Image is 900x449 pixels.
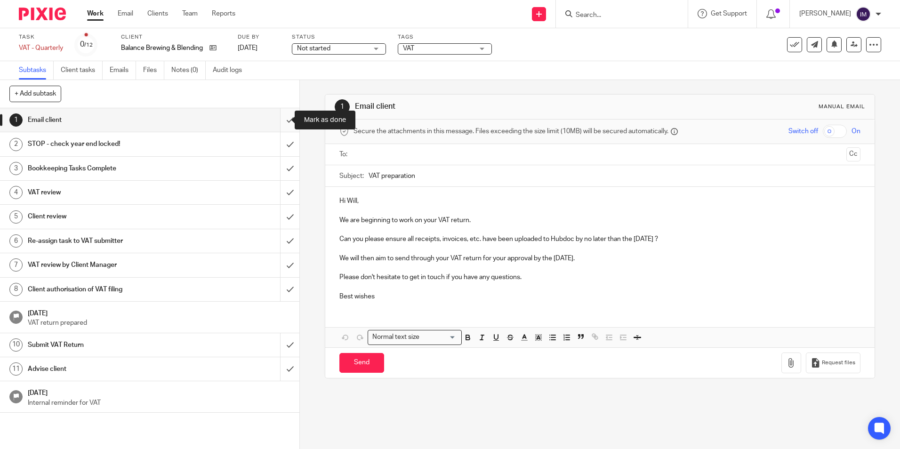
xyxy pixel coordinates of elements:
a: Email [118,9,133,18]
h1: [DATE] [28,306,290,318]
div: Search for option [368,330,462,345]
img: svg%3E [856,7,871,22]
div: 7 [9,258,23,272]
a: Files [143,61,164,80]
p: Best wishes [339,292,860,301]
div: VAT - Quarterly [19,43,63,53]
h1: Re-assign task to VAT submitter [28,234,190,248]
h1: Bookkeeping Tasks Complete [28,161,190,176]
div: 2 [9,138,23,151]
span: Secure the attachments in this message. Files exceeding the size limit (10MB) will be secured aut... [354,127,668,136]
button: + Add subtask [9,86,61,102]
span: Normal text size [370,332,421,342]
p: Hi Will, [339,196,860,206]
span: Get Support [711,10,747,17]
p: Please don't hesitate to get in touch if you have any questions. [339,273,860,282]
div: 5 [9,210,23,224]
div: Manual email [819,103,865,111]
a: Audit logs [213,61,249,80]
p: We are beginning to work on your VAT return. [339,216,860,225]
a: Reports [212,9,235,18]
a: Client tasks [61,61,103,80]
a: Subtasks [19,61,54,80]
div: 8 [9,283,23,296]
p: We will then aim to send through your VAT return for your approval by the [DATE]. [339,254,860,263]
span: On [852,127,860,136]
p: Internal reminder for VAT [28,398,290,408]
input: Send [339,353,384,373]
p: Can you please ensure all receipts, invoices, etc. have been uploaded to Hubdoc by no later than ... [339,234,860,244]
button: Cc [846,147,860,161]
div: 10 [9,338,23,352]
label: To: [339,150,350,159]
small: /12 [84,42,93,48]
div: 1 [335,99,350,114]
button: Request files [806,353,860,374]
h1: VAT review [28,185,190,200]
input: Search [575,11,659,20]
label: Subject: [339,171,364,181]
h1: Email client [355,102,620,112]
span: Request files [822,359,855,367]
a: Emails [110,61,136,80]
div: 11 [9,362,23,376]
p: [PERSON_NAME] [799,9,851,18]
label: Tags [398,33,492,41]
input: Search for option [422,332,456,342]
a: Notes (0) [171,61,206,80]
h1: Email client [28,113,190,127]
h1: Client authorisation of VAT filing [28,282,190,297]
img: Pixie [19,8,66,20]
div: 1 [9,113,23,127]
a: Work [87,9,104,18]
h1: Client review [28,209,190,224]
div: 0 [80,39,93,50]
span: VAT [403,45,414,52]
label: Due by [238,33,280,41]
label: Task [19,33,63,41]
h1: STOP - check year end locked! [28,137,190,151]
div: 3 [9,162,23,175]
h1: VAT review by Client Manager [28,258,190,272]
span: [DATE] [238,45,257,51]
h1: Advise client [28,362,190,376]
label: Client [121,33,226,41]
a: Team [182,9,198,18]
a: Clients [147,9,168,18]
span: Switch off [788,127,818,136]
div: 4 [9,186,23,199]
h1: [DATE] [28,386,290,398]
h1: Submit VAT Return [28,338,190,352]
p: Balance Brewing & Blending Ltd [121,43,205,53]
p: VAT return prepared [28,318,290,328]
span: Not started [297,45,330,52]
label: Status [292,33,386,41]
div: 6 [9,234,23,248]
